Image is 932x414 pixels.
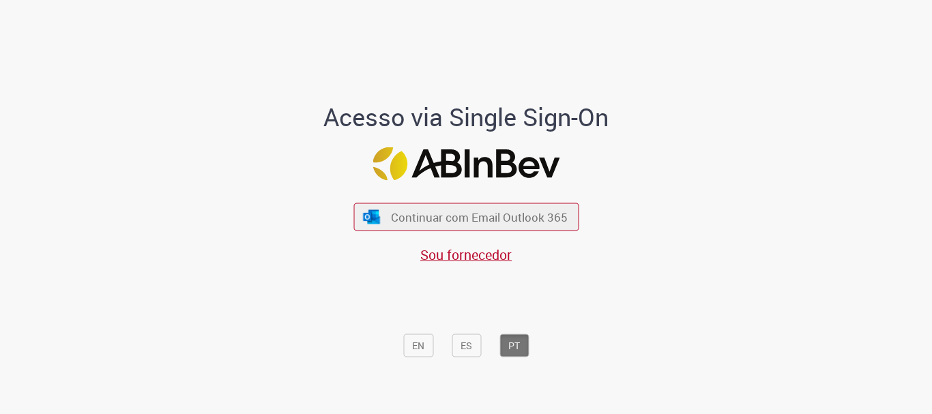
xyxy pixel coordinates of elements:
a: Sou fornecedor [420,246,512,264]
button: EN [403,334,433,357]
span: Continuar com Email Outlook 365 [391,209,568,225]
img: ícone Azure/Microsoft 360 [362,209,381,224]
button: ES [452,334,481,357]
button: ícone Azure/Microsoft 360 Continuar com Email Outlook 365 [353,203,579,231]
button: PT [499,334,529,357]
h1: Acesso via Single Sign-On [277,104,656,131]
img: Logo ABInBev [373,147,559,181]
